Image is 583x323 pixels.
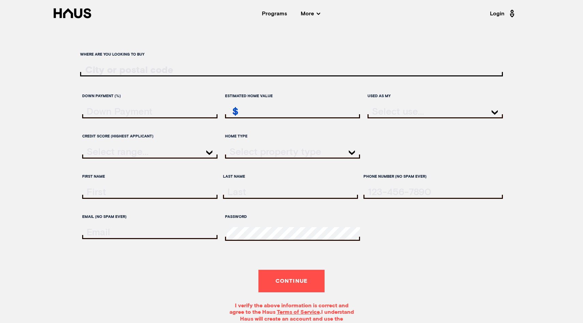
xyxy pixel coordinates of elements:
[262,11,287,16] a: Programs
[225,130,360,142] label: Home Type
[301,11,320,16] span: More
[368,90,503,102] label: Used as my
[84,107,218,117] input: downPayment
[363,171,503,182] label: Phone Number (no spam ever)
[225,187,358,197] input: lastName
[277,309,320,315] a: Terms of Service
[225,211,360,223] label: Password
[227,227,360,241] input: password
[82,171,218,182] label: First Name
[225,90,360,102] label: Estimated home value
[227,106,238,118] div: $
[365,187,503,197] input: tel
[223,171,358,182] label: Last Name
[258,270,325,292] button: Continue
[80,48,503,60] label: Where are you looking to buy
[80,65,503,75] input: ratesLocationInput
[82,90,218,102] label: Down Payment (%)
[84,187,218,197] input: firstName
[227,107,360,117] input: estimatedHomeValue
[84,227,218,237] input: email
[490,8,517,19] a: Login
[82,211,218,223] label: Email (no spam ever)
[82,130,218,142] label: Credit score (highest applicant)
